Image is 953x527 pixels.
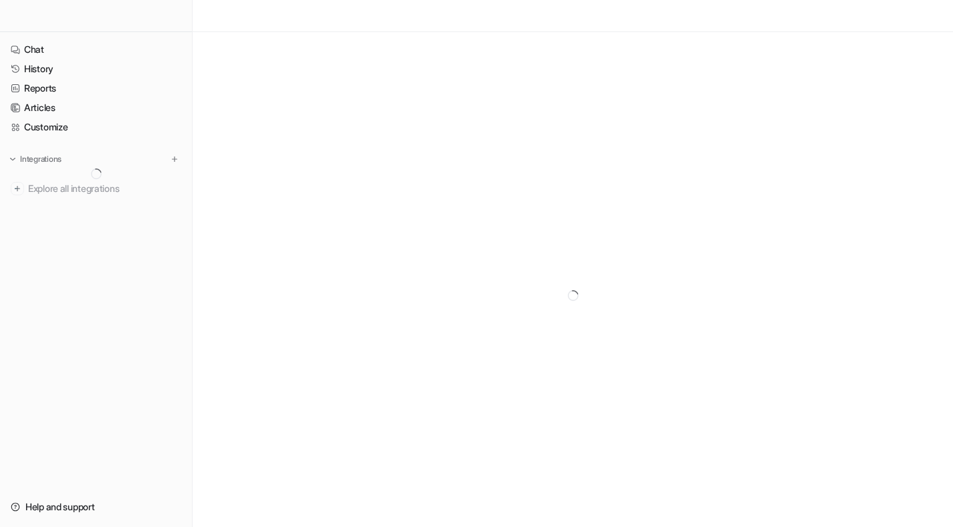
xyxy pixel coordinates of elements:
a: Customize [5,118,187,136]
img: menu_add.svg [170,154,179,164]
a: History [5,60,187,78]
button: Integrations [5,152,66,166]
a: Reports [5,79,187,98]
img: expand menu [8,154,17,164]
span: Explore all integrations [28,178,181,199]
a: Explore all integrations [5,179,187,198]
p: Integrations [20,154,62,165]
a: Chat [5,40,187,59]
a: Articles [5,98,187,117]
a: Help and support [5,498,187,516]
img: explore all integrations [11,182,24,195]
